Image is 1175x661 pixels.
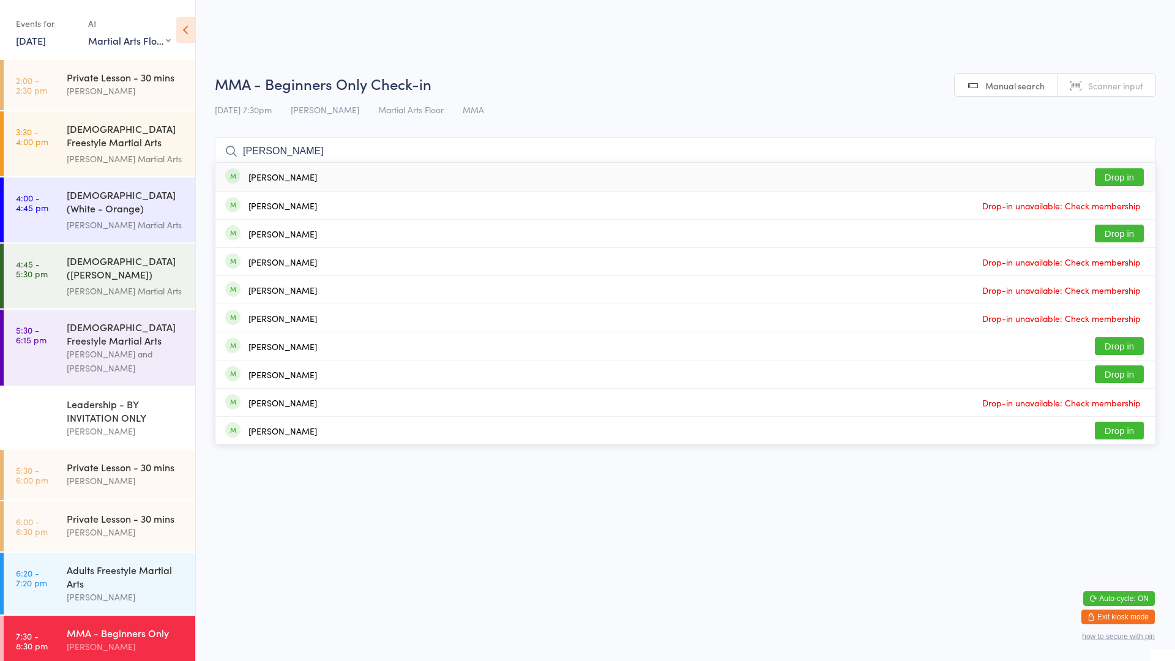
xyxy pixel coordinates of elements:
div: [DEMOGRAPHIC_DATA] Freestyle Martial Arts (Little Heroes) [67,122,185,152]
a: 4:00 -4:45 pm[DEMOGRAPHIC_DATA] (White - Orange) Freestyle Martial Arts[PERSON_NAME] Martial Arts [4,177,195,242]
span: Drop-in unavailable: Check membership [979,394,1144,412]
div: [PERSON_NAME] [67,474,185,488]
time: 5:30 - 6:00 pm [16,465,48,485]
a: 5:30 -6:00 pmPrivate Lesson - 30 mins[PERSON_NAME] [4,450,195,500]
span: Drop-in unavailable: Check membership [979,281,1144,299]
button: Drop in [1095,337,1144,355]
div: [PERSON_NAME] Martial Arts [67,284,185,298]
div: MMA - Beginners Only [67,626,185,640]
time: 3:30 - 4:00 pm [16,127,48,146]
time: 6:20 - 7:20 pm [16,568,47,588]
div: [PERSON_NAME] [248,370,317,379]
div: [PERSON_NAME] [248,285,317,295]
span: [PERSON_NAME] [291,103,359,116]
span: [DATE] 7:30pm [215,103,272,116]
div: [PERSON_NAME] [248,342,317,351]
input: Search [215,137,1156,165]
div: [PERSON_NAME] [248,257,317,267]
div: [PERSON_NAME] [248,398,317,408]
div: [PERSON_NAME] [67,525,185,539]
button: Drop in [1095,168,1144,186]
div: At [88,13,171,34]
div: [PERSON_NAME] [248,229,317,239]
div: [PERSON_NAME] [248,313,317,323]
button: Drop in [1095,365,1144,383]
div: [PERSON_NAME] [248,201,317,211]
div: Adults Freestyle Martial Arts [67,563,185,590]
time: 4:45 - 5:30 pm [16,259,48,278]
div: [PERSON_NAME] Martial Arts [67,218,185,232]
span: Manual search [985,80,1045,92]
div: [PERSON_NAME] [67,84,185,98]
a: 5:30 -6:00 pmLeadership - BY INVITATION ONLY[PERSON_NAME] [4,387,195,449]
span: Drop-in unavailable: Check membership [979,253,1144,271]
div: [PERSON_NAME] Martial Arts [67,152,185,166]
div: Martial Arts Floor [88,34,171,47]
span: Drop-in unavailable: Check membership [979,196,1144,215]
time: 4:00 - 4:45 pm [16,193,48,212]
h2: MMA - Beginners Only Check-in [215,73,1156,94]
div: [PERSON_NAME] and [PERSON_NAME] [67,347,185,375]
a: 6:00 -6:30 pmPrivate Lesson - 30 mins[PERSON_NAME] [4,501,195,551]
a: 6:20 -7:20 pmAdults Freestyle Martial Arts[PERSON_NAME] [4,553,195,614]
div: [PERSON_NAME] [67,590,185,604]
button: how to secure with pin [1082,632,1155,641]
div: [PERSON_NAME] [67,640,185,654]
a: 2:00 -2:30 pmPrivate Lesson - 30 mins[PERSON_NAME] [4,60,195,110]
div: [PERSON_NAME] [248,172,317,182]
div: [PERSON_NAME] [248,426,317,436]
button: Auto-cycle: ON [1083,591,1155,606]
button: Drop in [1095,422,1144,439]
a: [DATE] [16,34,46,47]
span: Scanner input [1088,80,1143,92]
span: Martial Arts Floor [378,103,444,116]
div: Events for [16,13,76,34]
time: 6:00 - 6:30 pm [16,517,48,536]
time: 5:30 - 6:00 pm [16,402,48,422]
a: 3:30 -4:00 pm[DEMOGRAPHIC_DATA] Freestyle Martial Arts (Little Heroes)[PERSON_NAME] Martial Arts [4,111,195,176]
div: [DEMOGRAPHIC_DATA] Freestyle Martial Arts [67,320,185,347]
div: [DEMOGRAPHIC_DATA] ([PERSON_NAME]) Freestyle Martial Arts [67,254,185,284]
div: [PERSON_NAME] [67,424,185,438]
time: 7:30 - 8:30 pm [16,631,48,651]
div: Private Lesson - 30 mins [67,460,185,474]
button: Exit kiosk mode [1081,610,1155,624]
span: Drop-in unavailable: Check membership [979,309,1144,327]
time: 5:30 - 6:15 pm [16,325,47,345]
div: Private Lesson - 30 mins [67,512,185,525]
a: 5:30 -6:15 pm[DEMOGRAPHIC_DATA] Freestyle Martial Arts[PERSON_NAME] and [PERSON_NAME] [4,310,195,386]
div: [DEMOGRAPHIC_DATA] (White - Orange) Freestyle Martial Arts [67,188,185,218]
time: 2:00 - 2:30 pm [16,75,47,95]
button: Drop in [1095,225,1144,242]
div: Private Lesson - 30 mins [67,70,185,84]
span: MMA [463,103,484,116]
div: Leadership - BY INVITATION ONLY [67,397,185,424]
a: 4:45 -5:30 pm[DEMOGRAPHIC_DATA] ([PERSON_NAME]) Freestyle Martial Arts[PERSON_NAME] Martial Arts [4,244,195,308]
